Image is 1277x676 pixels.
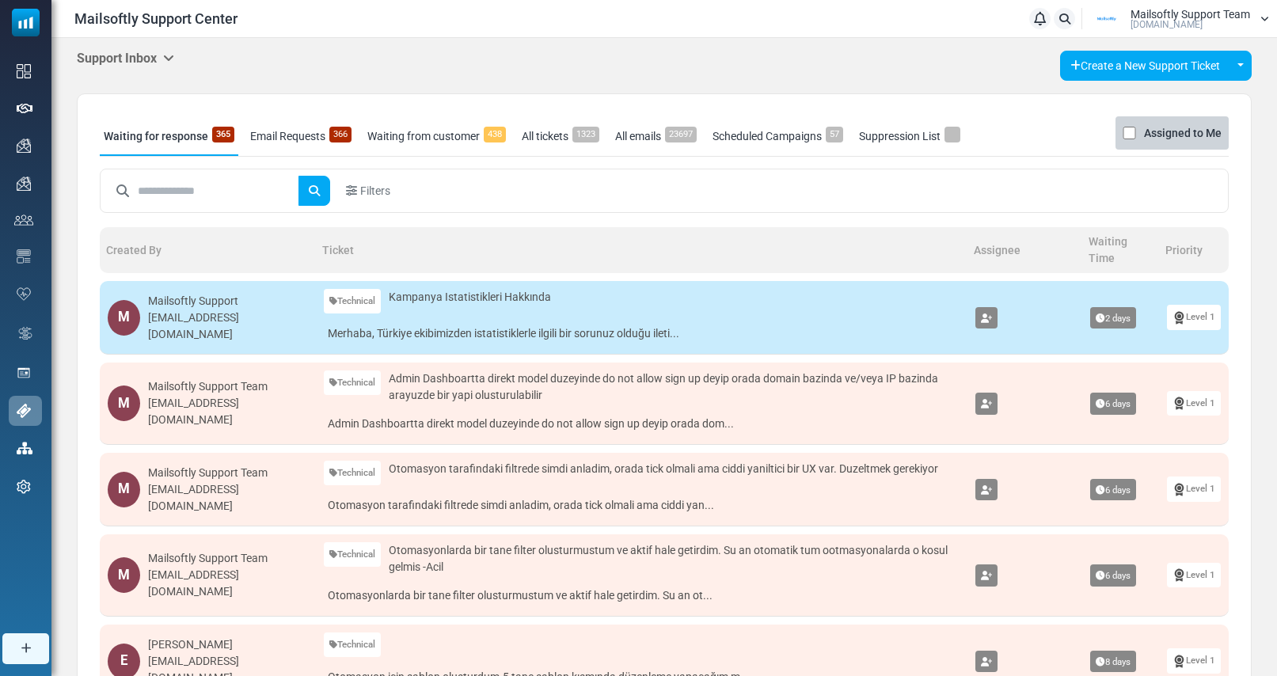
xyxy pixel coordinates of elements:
a: Level 1 [1167,648,1221,673]
span: 6 days [1090,393,1136,415]
a: Technical [324,370,381,395]
div: M [108,472,140,507]
div: [EMAIL_ADDRESS][DOMAIN_NAME] [148,310,308,343]
img: settings-icon.svg [17,480,31,494]
a: Waiting for response365 [100,116,238,156]
th: Created By [100,227,316,273]
a: Level 1 [1167,477,1221,501]
img: dashboard-icon.svg [17,64,31,78]
span: 366 [329,127,352,142]
span: Filters [360,183,390,199]
span: 365 [212,127,234,142]
div: Mailsoftly Support Team [148,378,308,395]
span: 8 days [1090,651,1136,673]
a: All tickets1323 [518,116,603,156]
a: Scheduled Campaigns57 [709,116,847,156]
img: campaigns-icon.png [17,139,31,153]
span: 23697 [665,127,697,142]
th: Assignee [967,227,1082,273]
img: contacts-icon.svg [14,215,33,226]
div: M [108,385,140,421]
span: Mailsoftly Support Center [74,8,238,29]
a: Level 1 [1167,305,1221,329]
a: Waiting from customer438 [363,116,510,156]
a: Level 1 [1167,391,1221,416]
div: [EMAIL_ADDRESS][DOMAIN_NAME] [148,567,308,600]
a: Email Requests366 [246,116,355,156]
a: Otomasyon tarafindaki filtrede simdi anladim, orada tick olmali ama ciddi yan... [324,493,960,518]
span: 2 days [1090,307,1136,329]
div: Mailsoftly Support Team [148,465,308,481]
a: Technical [324,289,381,313]
img: email-templates-icon.svg [17,249,31,264]
div: [PERSON_NAME] [148,636,308,653]
th: Ticket [316,227,967,273]
th: Waiting Time [1082,227,1159,273]
a: Admin Dashboartta direkt model duzeyinde do not allow sign up deyip orada dom... [324,412,960,436]
label: Assigned to Me [1144,123,1222,142]
div: Mailsoftly Support [148,293,308,310]
span: 57 [826,127,843,142]
span: 6 days [1090,564,1136,587]
span: Mailsoftly Support Team [1131,9,1250,20]
span: [DOMAIN_NAME] [1131,20,1203,29]
span: Kampanya Istatistikleri Hakkında [389,289,551,306]
div: M [108,300,140,336]
h5: Support Inbox [77,51,174,66]
div: Mailsoftly Support Team [148,550,308,567]
a: Otomasyonlarda bir tane filter olusturmustum ve aktif hale getirdim. Su an ot... [324,583,960,608]
img: landing_pages.svg [17,366,31,380]
a: All emails23697 [611,116,701,156]
div: [EMAIL_ADDRESS][DOMAIN_NAME] [148,481,308,515]
div: M [108,557,140,593]
a: Technical [324,461,381,485]
a: Technical [324,632,381,657]
a: Create a New Support Ticket [1060,51,1230,81]
span: Admin Dashboartta direkt model duzeyinde do not allow sign up deyip orada domain bazinda ve/veya ... [389,370,960,404]
img: domain-health-icon.svg [17,287,31,300]
span: Otomasyonlarda bir tane filter olusturmustum ve aktif hale getirdim. Su an otomatik tum ootmasyon... [389,542,960,575]
img: workflow.svg [17,325,34,343]
div: [EMAIL_ADDRESS][DOMAIN_NAME] [148,395,308,428]
img: support-icon-active.svg [17,404,31,418]
span: Otomasyon tarafindaki filtrede simdi anladim, orada tick olmali ama ciddi yaniltici bir UX var. D... [389,461,938,477]
img: mailsoftly_icon_blue_white.svg [12,9,40,36]
span: 1323 [572,127,599,142]
img: campaigns-icon.png [17,177,31,191]
a: Suppression List [855,116,964,156]
a: Technical [324,542,381,567]
th: Priority [1159,227,1229,273]
a: Level 1 [1167,563,1221,587]
span: 438 [484,127,506,142]
img: User Logo [1087,7,1127,31]
a: User Logo Mailsoftly Support Team [DOMAIN_NAME] [1087,7,1269,31]
a: Merhaba, Türkiye ekibimizden istatistiklerle ilgili bir sorunuz olduğu ileti... [324,321,960,346]
span: 6 days [1090,479,1136,501]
